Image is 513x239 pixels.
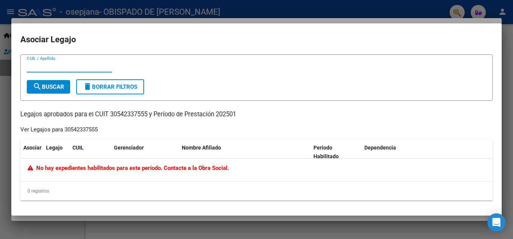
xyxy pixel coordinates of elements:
div: 0 registros [20,182,493,200]
button: Buscar [27,80,70,94]
mat-icon: delete [83,82,92,91]
span: Periodo Habilitado [313,145,339,159]
span: CUIL [72,145,84,151]
span: Nombre Afiliado [182,145,221,151]
datatable-header-cell: Asociar [20,140,43,165]
span: Legajo [46,145,63,151]
h2: Asociar Legajo [20,32,493,47]
mat-icon: search [33,82,42,91]
span: Buscar [33,83,64,90]
button: Borrar Filtros [76,79,144,94]
span: Dependencia [364,145,396,151]
datatable-header-cell: Gerenciador [111,140,179,165]
datatable-header-cell: Periodo Habilitado [310,140,361,165]
p: Legajos aprobados para el CUIT 30542337555 y Período de Prestación 202501 [20,110,493,119]
span: Gerenciador [114,145,144,151]
span: No hay expedientes habilitados para este período. Contacte a la Obra Social. [28,165,229,171]
div: Ver Legajos para 30542337555 [20,125,98,134]
datatable-header-cell: Dependencia [361,140,493,165]
datatable-header-cell: Nombre Afiliado [179,140,310,165]
div: Open Intercom Messenger [487,213,505,231]
span: Asociar [23,145,41,151]
span: Borrar Filtros [83,83,137,90]
datatable-header-cell: CUIL [69,140,111,165]
datatable-header-cell: Legajo [43,140,69,165]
